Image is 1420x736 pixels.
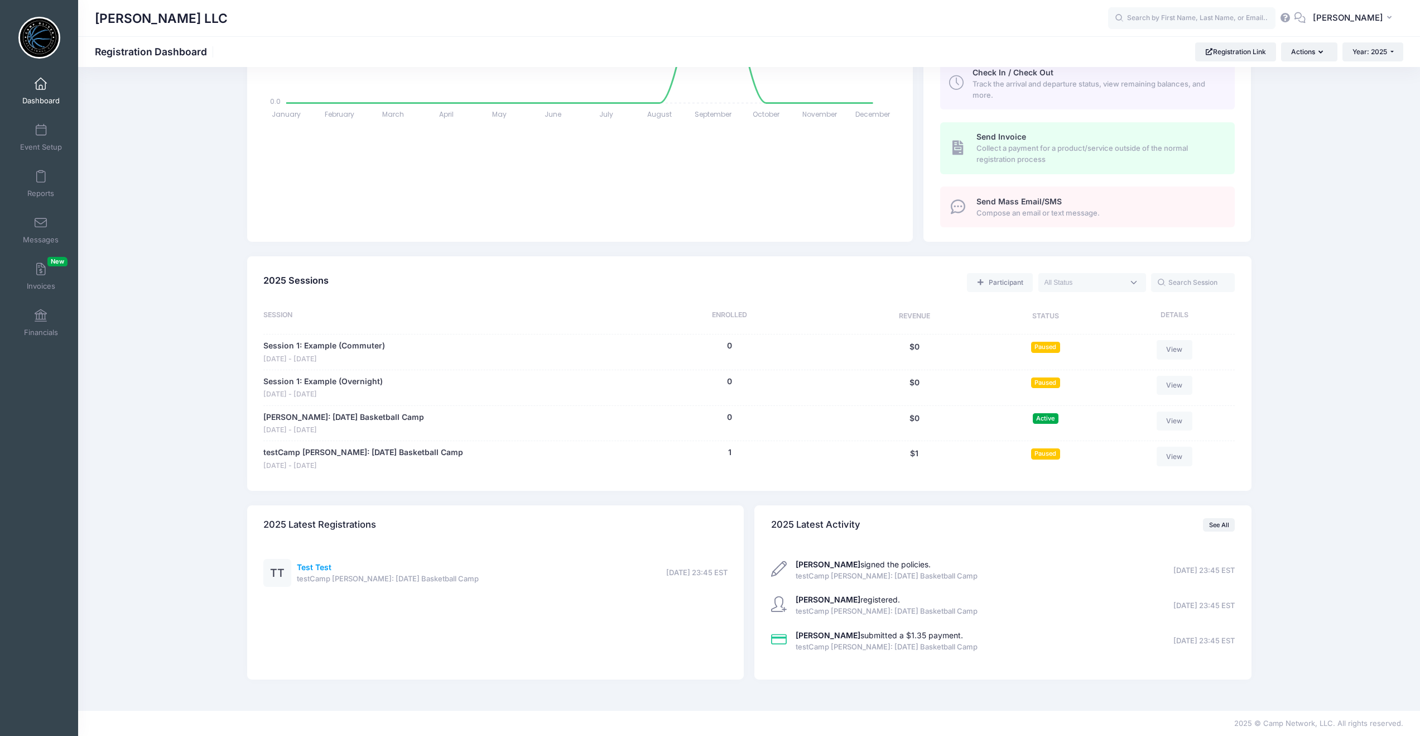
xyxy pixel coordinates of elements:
a: Session 1: Example (Commuter) [263,340,385,352]
tspan: October [753,109,780,119]
button: 0 [727,412,732,423]
a: Financials [15,303,68,342]
h1: [PERSON_NAME] LLC [95,6,228,31]
a: Add a new manual registration [967,273,1033,292]
button: 1 [728,447,731,458]
h1: Registration Dashboard [95,46,216,58]
span: Track the arrival and departure status, view remaining balances, and more. [973,79,1222,101]
tspan: September [694,109,731,119]
span: [DATE] 23:45 EST [1173,565,1235,576]
a: TT [263,569,291,579]
div: $1 [846,447,983,471]
span: Paused [1031,377,1060,388]
div: Status [982,310,1108,323]
div: $0 [846,376,983,400]
span: testCamp [PERSON_NAME]: [DATE] Basketball Camp [796,606,978,617]
textarea: Search [1044,278,1124,288]
a: See All [1203,518,1235,532]
a: [PERSON_NAME]submitted a $1.35 payment. [796,630,963,640]
a: View [1157,376,1192,395]
tspan: 0.3 [271,58,281,67]
span: 2025 © Camp Network, LLC. All rights reserved. [1234,719,1403,728]
span: Messages [23,235,59,245]
span: Send Invoice [976,132,1026,141]
a: testCamp [PERSON_NAME]: [DATE] Basketball Camp [263,447,463,458]
span: Invoices [27,281,55,291]
h4: 2025 Latest Activity [771,509,860,541]
a: View [1157,412,1192,431]
a: InvoicesNew [15,257,68,296]
span: [DATE] 23:45 EST [1173,600,1235,611]
div: $0 [846,340,983,364]
tspan: February [325,109,354,119]
h4: 2025 Latest Registrations [263,509,376,541]
span: 2025 Sessions [263,275,329,286]
input: Search by First Name, Last Name, or Email... [1108,7,1275,30]
span: Collect a payment for a product/service outside of the normal registration process [976,143,1222,165]
div: TT [263,559,291,587]
button: 0 [727,340,732,352]
span: [DATE] - [DATE] [263,425,424,436]
div: $0 [846,412,983,436]
tspan: March [382,109,403,119]
tspan: 0.0 [270,97,281,106]
button: Year: 2025 [1342,42,1403,61]
a: Dashboard [15,71,68,111]
tspan: January [272,109,301,119]
span: Active [1033,413,1058,424]
span: testCamp [PERSON_NAME]: [DATE] Basketball Camp [796,642,978,653]
span: Paused [1031,342,1060,352]
input: Search Session [1151,273,1235,292]
a: Send Mass Email/SMS Compose an email or text message. [940,187,1235,227]
tspan: August [647,109,672,119]
span: Reports [27,189,54,198]
span: Paused [1031,448,1060,459]
a: Event Setup [15,118,68,157]
a: Session 1: Example (Overnight) [263,376,383,388]
a: View [1157,447,1192,466]
a: Registration Link [1195,42,1276,61]
span: [DATE] - [DATE] [263,461,463,471]
span: [DATE] 23:45 EST [666,567,728,579]
span: New [47,257,68,266]
span: Event Setup [20,142,62,152]
span: Compose an email or text message. [976,208,1222,219]
a: Send Invoice Collect a payment for a product/service outside of the normal registration process [940,122,1235,174]
strong: [PERSON_NAME] [796,595,860,604]
tspan: June [545,109,561,119]
div: Session [263,310,613,323]
strong: [PERSON_NAME] [796,560,860,569]
a: Check In / Check Out Track the arrival and departure status, view remaining balances, and more. [940,58,1235,109]
img: Camp Oliver LLC [18,17,60,59]
span: [PERSON_NAME] [1313,12,1383,24]
tspan: December [855,109,890,119]
button: Actions [1281,42,1337,61]
span: Send Mass Email/SMS [976,197,1062,206]
strong: [PERSON_NAME] [796,630,860,640]
a: [PERSON_NAME]registered. [796,595,900,604]
tspan: April [439,109,453,119]
tspan: July [599,109,613,119]
a: Test Test [297,562,331,572]
span: Year: 2025 [1352,47,1387,56]
span: [DATE] - [DATE] [263,389,383,400]
span: [DATE] - [DATE] [263,354,385,365]
a: View [1157,340,1192,359]
tspan: May [492,109,507,119]
a: [PERSON_NAME]signed the policies. [796,560,931,569]
button: 0 [727,376,732,388]
span: testCamp [PERSON_NAME]: [DATE] Basketball Camp [297,573,479,585]
div: Revenue [846,310,983,323]
button: [PERSON_NAME] [1306,6,1403,31]
span: testCamp [PERSON_NAME]: [DATE] Basketball Camp [796,571,978,582]
tspan: November [802,109,837,119]
a: [PERSON_NAME]: [DATE] Basketball Camp [263,412,424,423]
span: Financials [24,328,58,337]
a: Messages [15,211,68,250]
a: Reports [15,164,68,203]
div: Enrolled [613,310,846,323]
span: Check In / Check Out [973,68,1053,77]
span: [DATE] 23:45 EST [1173,635,1235,647]
div: Details [1109,310,1235,323]
span: Dashboard [22,96,60,106]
